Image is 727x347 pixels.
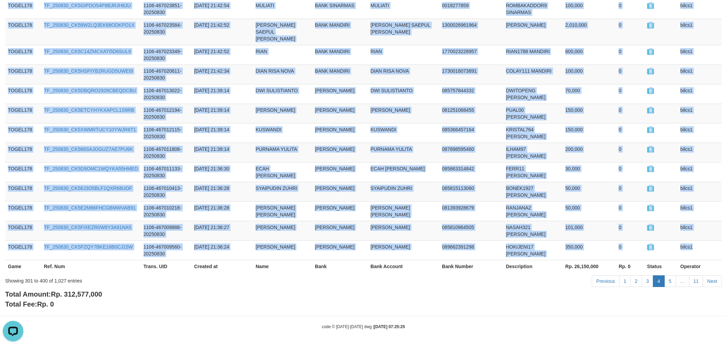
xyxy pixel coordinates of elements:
td: TOGEL178 [5,64,41,84]
a: TF_250830_CK5XWMRTUCY10YWJR6T1 [44,127,136,132]
td: 089662391298 [439,240,503,260]
strong: [DATE] 07:25:25 [374,324,405,329]
td: NASAH321 [PERSON_NAME] [503,221,563,240]
td: bilcs1 [678,19,722,45]
td: TOGEL178 [5,182,41,201]
th: Bank Account [368,260,439,273]
a: TF_250830_CK56J3O5BLF1QXR68UOF [44,186,132,191]
span: SUCCESS [647,186,654,192]
td: bilcs1 [678,104,722,123]
a: 11 [689,275,704,287]
td: KRISTAL764 [PERSON_NAME] [503,123,563,143]
td: TOGEL178 [5,162,41,182]
td: BANK MANDIRI [312,45,368,64]
td: bilcs1 [678,201,722,221]
td: [DATE] 21:42:34 [191,64,253,84]
td: 0 [616,221,645,240]
th: Rp. 26,150,000 [563,260,616,273]
td: [PERSON_NAME] SAEPUL [PERSON_NAME] [368,19,439,45]
td: bilcs1 [678,64,722,84]
td: 1106-467009560-20250830 [141,240,191,260]
b: Total Fee: [5,300,54,308]
td: RIAN [253,45,312,64]
th: Created at [191,260,253,273]
td: ECAH [PERSON_NAME] [368,162,439,182]
td: bilcs1 [678,84,722,104]
td: [PERSON_NAME] [253,221,312,240]
td: 1106-467011808-20250830 [141,143,191,162]
td: 085815113060 [439,182,503,201]
td: [PERSON_NAME] [253,240,312,260]
td: [PERSON_NAME] [312,201,368,221]
td: 1106-467013022-20250830 [141,84,191,104]
td: [PERSON_NAME] [368,104,439,123]
td: 0 [616,45,645,64]
td: ECAH [PERSON_NAME] [253,162,312,182]
td: [PERSON_NAME] [312,221,368,240]
a: TF_250830_CK5ETCYHYKXAPCL1S9RB [44,107,134,113]
td: 1770023228957 [439,45,503,64]
a: 2 [630,275,642,287]
td: bilcs1 [678,45,722,64]
span: SUCCESS [647,244,654,250]
span: SUCCESS [647,127,654,133]
td: 0 [616,123,645,143]
td: [PERSON_NAME] [PERSON_NAME] [368,201,439,221]
td: 085863314842 [439,162,503,182]
td: 1106-467011133-20250830 [141,162,191,182]
span: SUCCESS [647,3,654,9]
td: RIAN [368,45,439,64]
td: 1106-467012115-20250830 [141,123,191,143]
a: 1 [619,275,631,287]
td: 1730018073891 [439,64,503,84]
td: 081251068455 [439,104,503,123]
a: TF_250830_CK5HSPIYB2RUGD5UWEI9 [44,68,133,74]
a: Previous [592,275,619,287]
a: TF_250830_CK566SAJOGUZ7AE7PU6K [44,146,133,152]
span: SUCCESS [647,69,654,74]
td: [DATE] 21:39:14 [191,104,253,123]
td: [PERSON_NAME] [312,182,368,201]
td: [PERSON_NAME] [503,19,563,45]
span: SUCCESS [647,23,654,28]
td: TOGEL178 [5,221,41,240]
td: 1106-467023349-20250830 [141,45,191,64]
td: TOGEL178 [5,240,41,260]
td: [PERSON_NAME] [312,123,368,143]
td: DWI SULISTIANTO [253,84,312,104]
td: KUSWANDI [368,123,439,143]
td: TOGEL178 [5,201,41,221]
td: PURNAMA YULITA [253,143,312,162]
td: 50,000 [563,182,616,201]
span: SUCCESS [647,88,654,94]
span: SUCCESS [647,225,654,231]
td: 30,000 [563,162,616,182]
button: Open LiveChat chat widget [3,3,23,23]
td: [DATE] 21:42:52 [191,45,253,64]
td: DIAN RISA NOVA [368,64,439,84]
td: 0 [616,162,645,182]
td: [DATE] 21:36:27 [191,221,253,240]
span: Rp. 0 [37,300,54,308]
td: 1106-467012194-20250830 [141,104,191,123]
td: TOGEL178 [5,104,41,123]
span: SUCCESS [647,205,654,211]
th: Name [253,260,312,273]
td: [PERSON_NAME] [312,143,368,162]
td: RIAN1788 MANDIRI [503,45,563,64]
td: TOGEL178 [5,84,41,104]
td: [PERSON_NAME] [368,240,439,260]
td: 101,000 [563,221,616,240]
td: PURNAMA YULITA [368,143,439,162]
small: code © [DATE]-[DATE] dwg | [322,324,405,329]
td: BANK MANDIRI [312,64,368,84]
th: Operator [678,260,722,273]
span: SUCCESS [647,108,654,113]
td: DIAN RISA NOVA [253,64,312,84]
td: TOGEL178 [5,19,41,45]
a: TF_250830_CK5DBQRO2928CBEQDCBU [44,88,136,93]
a: TF_250830_CK5PZQY7BKE16B0CJ15W [44,244,133,250]
td: bilcs1 [678,240,722,260]
th: Status [645,260,678,273]
td: BANK MANDIRI [312,19,368,45]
